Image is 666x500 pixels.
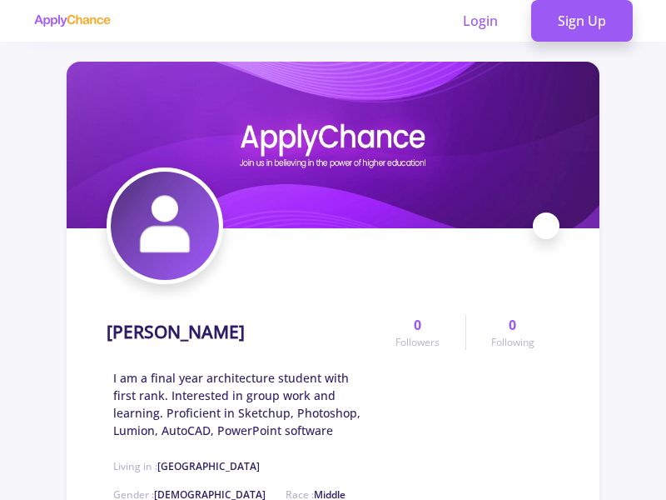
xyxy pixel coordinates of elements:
span: 0 [509,315,516,335]
h1: [PERSON_NAME] [107,322,245,342]
a: 0Following [465,315,559,350]
a: 0Followers [370,315,465,350]
span: Followers [395,335,440,350]
span: Following [491,335,534,350]
img: applychance logo text only [33,14,111,27]
span: 0 [414,315,421,335]
span: I am a final year architecture student with first rank. Interested in group work and learning. Pr... [113,369,370,439]
span: Living in : [113,459,260,473]
img: Reza Rezaeifarcover image [67,62,599,228]
img: Reza Rezaeifaravatar [111,172,219,280]
span: [GEOGRAPHIC_DATA] [157,459,260,473]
